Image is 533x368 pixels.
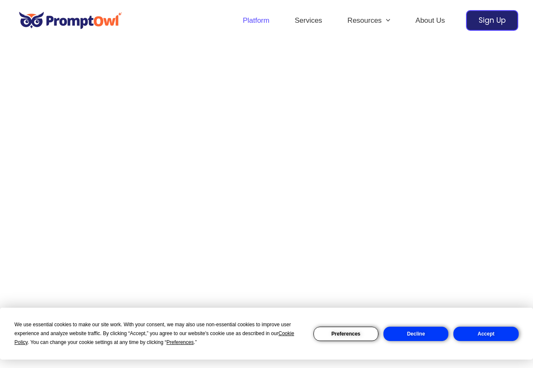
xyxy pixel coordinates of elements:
button: Accept [453,327,518,341]
button: Decline [383,327,448,341]
a: Services [282,6,335,35]
span: Menu Toggle [382,6,390,35]
div: We use essential cookies to make our site work. With your consent, we may also use non-essential ... [14,320,303,347]
a: Platform [230,6,282,35]
a: Sign Up [466,10,518,31]
span: Preferences [166,339,194,345]
nav: Site Navigation: Header [230,6,458,35]
a: ResourcesMenu Toggle [335,6,403,35]
a: About Us [403,6,458,35]
img: promptowl.ai logo [15,6,126,35]
button: Preferences [313,327,378,341]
